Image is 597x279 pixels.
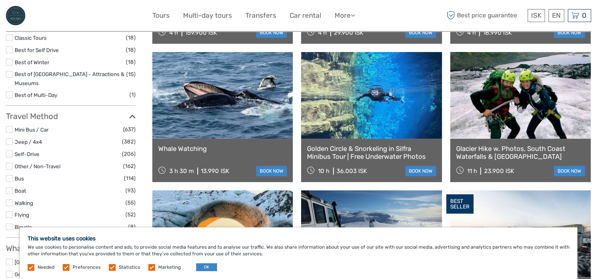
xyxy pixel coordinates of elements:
a: book now [554,28,585,38]
div: We use cookies to personalise content and ads, to provide social media features and to analyse ou... [20,227,577,279]
a: book now [405,28,436,38]
div: 23.900 ISK [484,167,514,175]
span: 0 [581,11,588,19]
a: Best of Multi-Day [15,92,57,98]
div: 18.990 ISK [483,29,511,36]
a: Boat [15,188,26,194]
div: 13.990 ISK [201,167,229,175]
span: (18) [126,58,136,67]
button: Open LiveChat chat widget [91,12,100,22]
h3: Travel Method [6,112,136,121]
a: Golden Circle [15,271,47,277]
a: Golden Circle & Snorkeling in Silfra Minibus Tour | Free Underwater Photos [307,145,436,161]
span: 4 h [318,29,327,36]
a: Walking [15,200,33,206]
label: Preferences [73,264,101,271]
span: (162) [123,162,136,171]
a: Whale Watching [158,145,287,153]
a: book now [256,28,287,38]
div: 36.003 ISK [337,167,367,175]
span: (1) [129,90,136,99]
a: [GEOGRAPHIC_DATA] [15,259,68,265]
label: Marketing [158,264,181,271]
a: Jeep / 4x4 [15,139,42,145]
a: Best of [GEOGRAPHIC_DATA] - Attractions & Museums [15,71,124,86]
h5: This website uses cookies [28,235,569,242]
span: (18) [126,45,136,54]
h3: What do you want to see? [6,244,136,253]
a: Glacier Hike w. Photos, South Coast Waterfalls & [GEOGRAPHIC_DATA] [456,145,585,161]
span: 4 h [467,29,475,36]
span: 11 h [467,167,477,175]
span: 3 h 30 m [169,167,194,175]
a: Car rental [290,10,321,21]
span: 10 h [318,167,329,175]
span: ISK [531,11,541,19]
span: 4 h [169,29,178,36]
p: We're away right now. Please check back later! [11,14,89,20]
a: Bus [15,175,24,182]
a: Self-Drive [15,151,39,157]
a: Bicycle [15,224,32,230]
div: 29.900 ISK [334,29,363,36]
a: Flying [15,212,29,218]
a: book now [256,166,287,176]
a: More [335,10,355,21]
span: Best price guarantee [445,9,526,22]
div: BEST SELLER [446,194,473,214]
button: OK [196,263,217,271]
a: Mini Bus / Car [15,126,49,133]
a: Best of Winter [15,59,49,65]
a: Tours [152,10,170,21]
span: (93) [125,186,136,195]
span: (15) [126,70,136,79]
a: book now [554,166,585,176]
a: Multi-day tours [183,10,232,21]
a: Other / Non-Travel [15,163,60,169]
label: Statistics [119,264,140,271]
span: (114) [124,174,136,183]
span: (55) [125,198,136,207]
img: General Info: [6,6,25,25]
span: (382) [122,137,136,146]
span: (206) [122,149,136,158]
div: EN [548,9,564,22]
span: (18) [126,33,136,42]
label: Needed [37,264,54,271]
a: Transfers [245,10,276,21]
a: Classic Tours [15,35,47,41]
span: (637) [123,125,136,134]
div: 159.900 ISK [185,29,217,36]
a: Best for Self Drive [15,47,59,53]
span: (8) [128,222,136,231]
span: (52) [125,210,136,219]
a: book now [405,166,436,176]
